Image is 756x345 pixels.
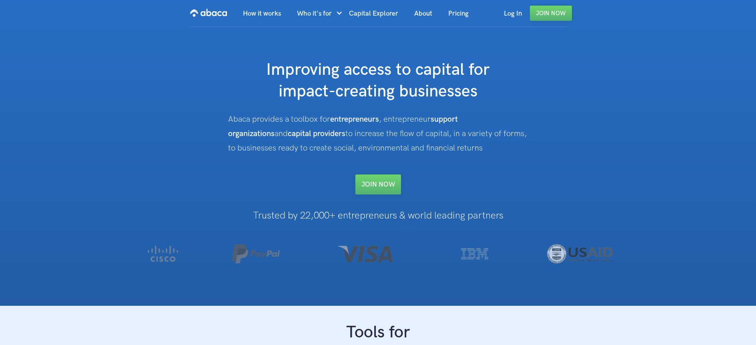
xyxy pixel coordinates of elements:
h1: Tools for [113,322,642,343]
h1: Trusted by 22,000+ entrepreneurs & world leading partners [113,211,642,221]
a: Join NOW [355,175,401,195]
h1: Improving access to capital for impact-creating businesses [218,59,538,102]
img: Abaca logo [190,6,227,19]
strong: entrepreneurs [330,114,379,124]
a: Join Now [530,6,572,21]
div: Abaca provides a toolbox for , entrepreneur and to increase the flow of capital, in a variety of ... [228,112,528,155]
strong: capital providers [288,129,345,138]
